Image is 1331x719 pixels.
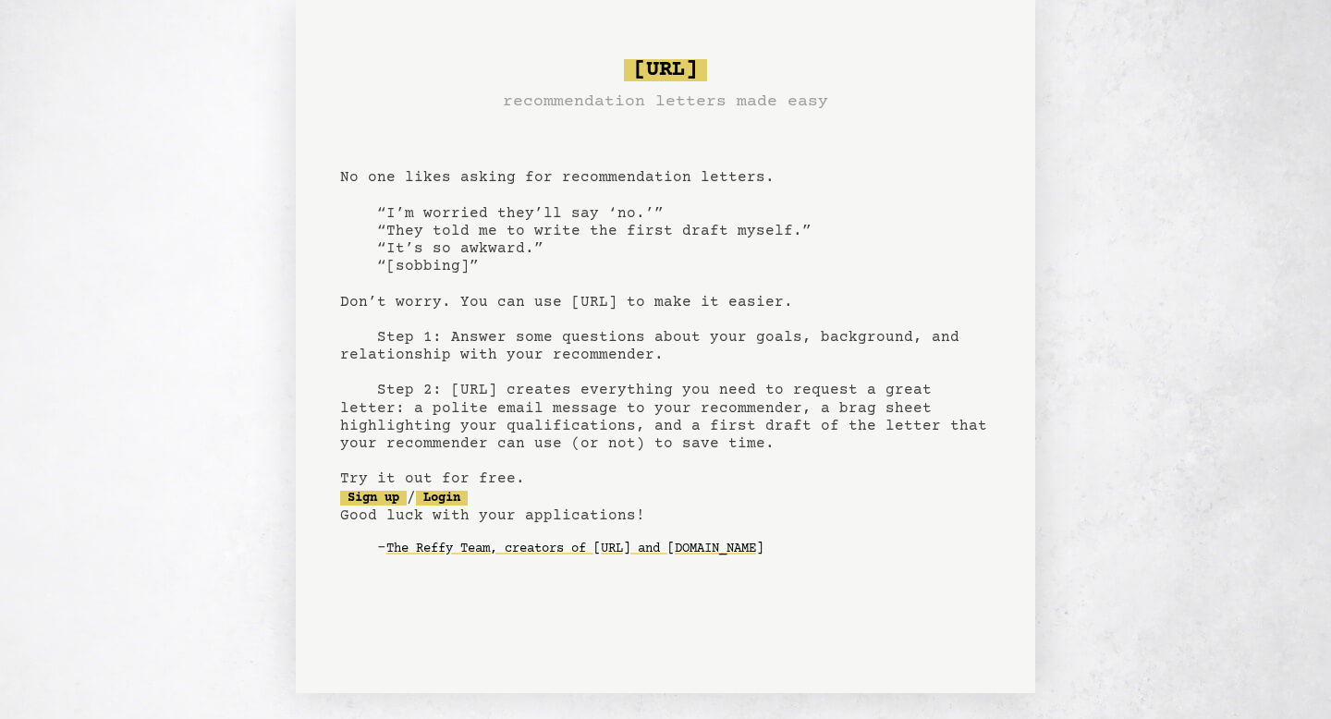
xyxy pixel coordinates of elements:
h3: recommendation letters made easy [503,89,828,115]
span: [URL] [624,59,707,81]
div: - [377,540,991,558]
a: Login [416,491,468,506]
a: The Reffy Team, creators of [URL] and [DOMAIN_NAME] [386,534,763,564]
a: Sign up [340,491,407,506]
pre: No one likes asking for recommendation letters. “I’m worried they’ll say ‘no.’” “They told me to ... [340,52,991,593]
